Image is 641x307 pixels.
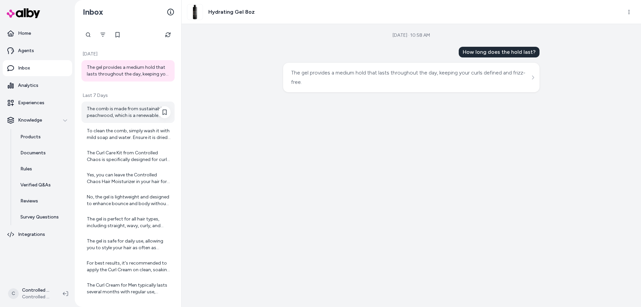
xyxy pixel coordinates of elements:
[459,47,540,57] div: How long does the hold last?
[87,194,171,207] div: No, the gel is lightweight and designed to enhance bounce and body without weighing hair down.
[87,106,171,119] div: The comb is made from sustainable peachwood, which is a renewable resource, making it an eco-frie...
[81,92,175,99] p: Last 7 Days
[4,283,57,304] button: CControlled Chaos ShopifyControlled Chaos
[87,282,171,295] div: The Curl Cream for Men typically lasts several months with regular use, depending on the amount a...
[20,182,51,188] p: Verified Q&As
[22,294,52,300] span: Controlled Chaos
[81,212,175,233] a: The gel is perfect for all hair types, including straight, wavy, curly, and coily.
[3,60,72,76] a: Inbox
[8,288,19,299] span: C
[18,231,45,238] p: Integrations
[20,150,46,156] p: Documents
[81,234,175,255] a: The gel is safe for daily use, allowing you to style your hair as often as needed.
[20,166,32,172] p: Rules
[81,256,175,277] a: For best results, it's recommended to apply the Curl Cream on clean, soaking wet hair to achieve ...
[3,43,72,59] a: Agents
[87,172,171,185] div: Yes, you can leave the Controlled Chaos Hair Moisturizer in your hair for added moisture. After a...
[20,198,38,204] p: Reviews
[18,100,44,106] p: Experiences
[81,190,175,211] a: No, the gel is lightweight and designed to enhance bounce and body without weighing hair down.
[83,7,103,17] h2: Inbox
[393,32,430,39] div: [DATE] · 10:58 AM
[18,65,30,71] p: Inbox
[87,260,171,273] div: For best results, it's recommended to apply the Curl Cream on clean, soaking wet hair to achieve ...
[87,128,171,141] div: To clean the comb, simply wash it with mild soap and water. Ensure it is dried thoroughly before ...
[81,102,175,123] a: The comb is made from sustainable peachwood, which is a renewable resource, making it an eco-frie...
[81,278,175,299] a: The Curl Cream for Men typically lasts several months with regular use, depending on the amount a...
[14,177,72,193] a: Verified Q&As
[3,95,72,111] a: Experiences
[14,193,72,209] a: Reviews
[3,25,72,41] a: Home
[291,68,530,87] div: The gel provides a medium hold that lasts throughout the day, keeping your curls defined and friz...
[208,8,255,16] h3: Hydrating Gel 8oz
[161,28,175,41] button: Refresh
[187,4,203,20] img: HydratingGel.jpg
[81,168,175,189] a: Yes, you can leave the Controlled Chaos Hair Moisturizer in your hair for added moisture. After a...
[3,78,72,94] a: Analytics
[87,64,171,78] div: The gel provides a medium hold that lasts throughout the day, keeping your curls defined and friz...
[14,129,72,145] a: Products
[20,134,41,140] p: Products
[14,145,72,161] a: Documents
[18,117,42,124] p: Knowledge
[3,226,72,243] a: Integrations
[18,30,31,37] p: Home
[81,60,175,82] a: The gel provides a medium hold that lasts throughout the day, keeping your curls defined and friz...
[87,150,171,163] div: The Curl Care Kit from Controlled Chaos is specifically designed for curly hair and is suitable f...
[18,82,38,89] p: Analytics
[81,51,175,57] p: [DATE]
[529,73,537,82] button: See more
[20,214,59,220] p: Survey Questions
[14,209,72,225] a: Survey Questions
[81,124,175,145] a: To clean the comb, simply wash it with mild soap and water. Ensure it is dried thoroughly before ...
[14,161,72,177] a: Rules
[7,8,40,18] img: alby Logo
[81,146,175,167] a: The Curl Care Kit from Controlled Chaos is specifically designed for curly hair and is suitable f...
[22,287,52,294] p: Controlled Chaos Shopify
[87,216,171,229] div: The gel is perfect for all hair types, including straight, wavy, curly, and coily.
[18,47,34,54] p: Agents
[87,238,171,251] div: The gel is safe for daily use, allowing you to style your hair as often as needed.
[3,112,72,128] button: Knowledge
[96,28,110,41] button: Filter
